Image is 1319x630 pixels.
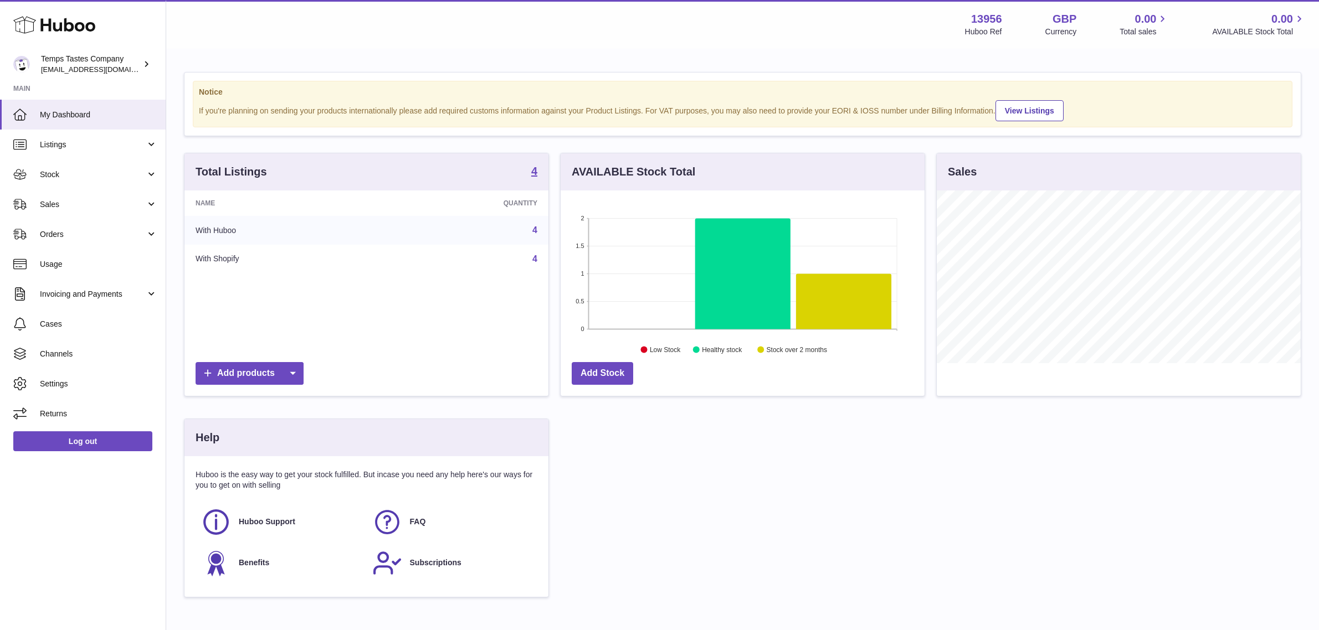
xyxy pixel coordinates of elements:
td: With Shopify [184,245,381,273]
span: My Dashboard [40,110,157,120]
span: Sales [40,199,146,210]
span: Stock [40,169,146,180]
img: internalAdmin-13956@internal.huboo.com [13,56,30,73]
a: 0.00 AVAILABLE Stock Total [1212,12,1306,37]
th: Quantity [381,190,548,216]
text: 2 [581,215,584,221]
div: Temps Tastes Company [41,54,141,75]
span: Benefits [239,557,269,568]
span: FAQ [410,517,426,527]
th: Name [184,190,381,216]
p: Huboo is the easy way to get your stock fulfilled. But incase you need any help here's our ways f... [196,469,537,490]
text: 1.5 [576,242,584,249]
a: 4 [532,225,537,235]
text: Low Stock [650,346,681,354]
strong: 13956 [971,12,1002,27]
text: Healthy stock [702,346,742,354]
a: 4 [532,254,537,264]
span: 0.00 [1271,12,1293,27]
span: [EMAIL_ADDRESS][DOMAIN_NAME] [41,65,163,74]
span: Invoicing and Payments [40,289,146,299]
text: Stock over 2 months [767,346,827,354]
td: With Huboo [184,216,381,245]
a: Add Stock [572,362,633,385]
h3: AVAILABLE Stock Total [572,164,695,179]
a: Log out [13,431,152,451]
div: Huboo Ref [965,27,1002,37]
a: Add products [196,362,304,385]
span: Huboo Support [239,517,295,527]
a: 4 [531,166,537,179]
a: Subscriptions [372,548,532,578]
strong: 4 [531,166,537,177]
h3: Help [196,430,219,445]
span: Usage [40,259,157,270]
span: Returns [40,409,157,419]
span: Settings [40,379,157,389]
span: Total sales [1120,27,1169,37]
a: View Listings [995,100,1064,121]
div: If you're planning on sending your products internationally please add required customs informati... [199,99,1286,121]
a: FAQ [372,507,532,537]
a: Huboo Support [201,507,361,537]
h3: Sales [948,164,977,179]
strong: Notice [199,87,1286,97]
text: 0 [581,326,584,332]
span: Cases [40,319,157,329]
span: Channels [40,349,157,359]
span: AVAILABLE Stock Total [1212,27,1306,37]
a: 0.00 Total sales [1120,12,1169,37]
a: Benefits [201,548,361,578]
strong: GBP [1053,12,1076,27]
span: Listings [40,140,146,150]
h3: Total Listings [196,164,267,179]
div: Currency [1045,27,1077,37]
text: 0.5 [576,298,584,304]
span: 0.00 [1135,12,1157,27]
text: 1 [581,270,584,277]
span: Subscriptions [410,557,461,568]
span: Orders [40,229,146,240]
